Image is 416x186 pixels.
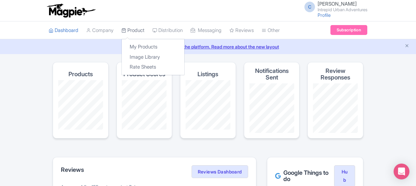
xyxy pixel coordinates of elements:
a: Dashboard [49,21,78,40]
a: Rate Sheets [122,62,184,72]
span: [PERSON_NAME] [318,1,357,7]
h4: Products [68,71,93,77]
h4: Review Responses [313,68,358,81]
button: Close announcement [404,43,409,50]
h4: Listings [197,71,218,77]
h2: Reviews [61,167,84,173]
a: Product [121,21,144,40]
a: Company [86,21,114,40]
a: Reviews [229,21,254,40]
a: Image Library [122,52,184,62]
div: Open Intercom Messenger [394,164,409,179]
a: Messaging [191,21,221,40]
a: We made some updates to the platform. Read more about the new layout [4,43,412,50]
a: Reviews Dashboard [192,165,248,178]
h4: Notifications Sent [249,68,294,81]
a: Distribution [152,21,183,40]
img: logo-ab69f6fb50320c5b225c76a69d11143b.png [45,3,96,18]
a: Profile [318,12,331,18]
span: C [304,2,315,12]
h2: Google Things to do [275,170,334,183]
a: C [PERSON_NAME] Intrepid Urban Adventures [300,1,367,12]
a: My Products [122,42,184,52]
small: Intrepid Urban Adventures [318,8,367,12]
a: Other [262,21,280,40]
a: Subscription [330,25,367,35]
h4: Product Scores [123,71,165,77]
